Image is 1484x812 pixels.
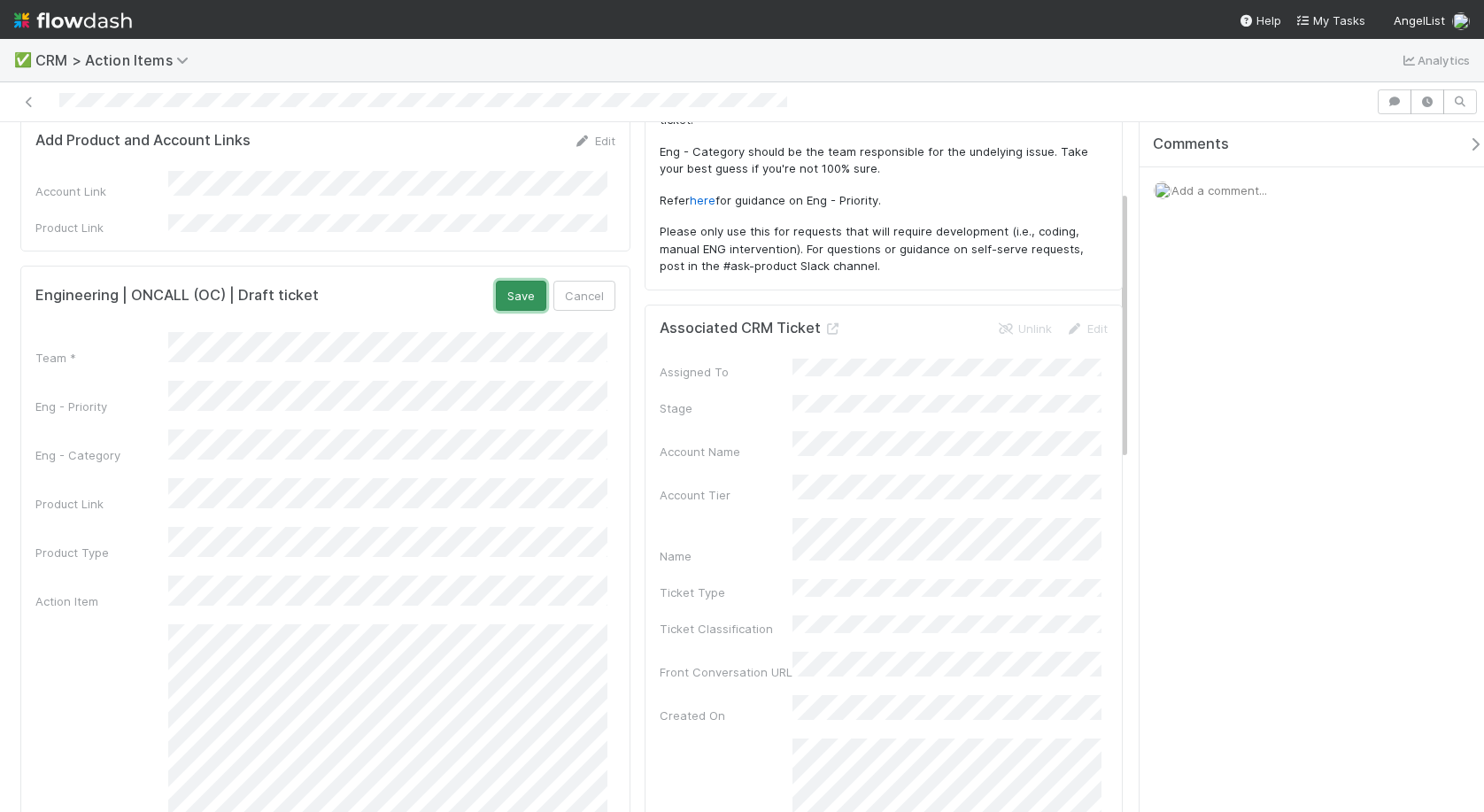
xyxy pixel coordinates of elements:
[1400,50,1470,71] a: Analytics
[35,398,168,415] div: Eng - Priority
[35,495,168,513] div: Product Link
[553,281,615,311] button: Cancel
[660,663,792,681] div: Front Conversation URL
[1153,135,1229,153] span: Comments
[35,219,168,236] div: Product Link
[1154,182,1171,199] img: avatar_d1f4bd1b-0b26-4d9b-b8ad-69b413583d95.png
[660,192,1108,210] p: Refer for guidance on Eng - Priority.
[574,134,615,148] a: Edit
[1066,321,1108,336] a: Edit
[35,349,168,367] div: Team *
[997,321,1052,336] a: Unlink
[35,287,319,305] h5: Engineering | ONCALL (OC) | Draft ticket
[1295,12,1365,29] a: My Tasks
[660,223,1108,275] p: Please only use this for requests that will require development (i.e., coding, manual ENG interve...
[690,193,715,207] a: here
[660,620,792,638] div: Ticket Classification
[660,363,792,381] div: Assigned To
[35,544,168,561] div: Product Type
[35,446,168,464] div: Eng - Category
[660,486,792,504] div: Account Tier
[1171,183,1267,197] span: Add a comment...
[1452,12,1470,30] img: avatar_d1f4bd1b-0b26-4d9b-b8ad-69b413583d95.png
[1295,13,1365,27] span: My Tasks
[35,132,251,150] h5: Add Product and Account Links
[660,547,792,565] div: Name
[660,143,1108,178] p: Eng - Category should be the team responsible for the undelying issue. Take your best guess if yo...
[1394,13,1445,27] span: AngelList
[496,281,546,311] button: Save
[35,182,168,200] div: Account Link
[660,707,792,724] div: Created On
[35,51,197,69] span: CRM > Action Items
[1239,12,1281,29] div: Help
[660,584,792,601] div: Ticket Type
[14,52,32,67] span: ✅
[660,443,792,460] div: Account Name
[660,320,842,337] h5: Associated CRM Ticket
[35,592,168,610] div: Action Item
[14,5,132,35] img: logo-inverted-e16ddd16eac7371096b0.svg
[660,399,792,417] div: Stage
